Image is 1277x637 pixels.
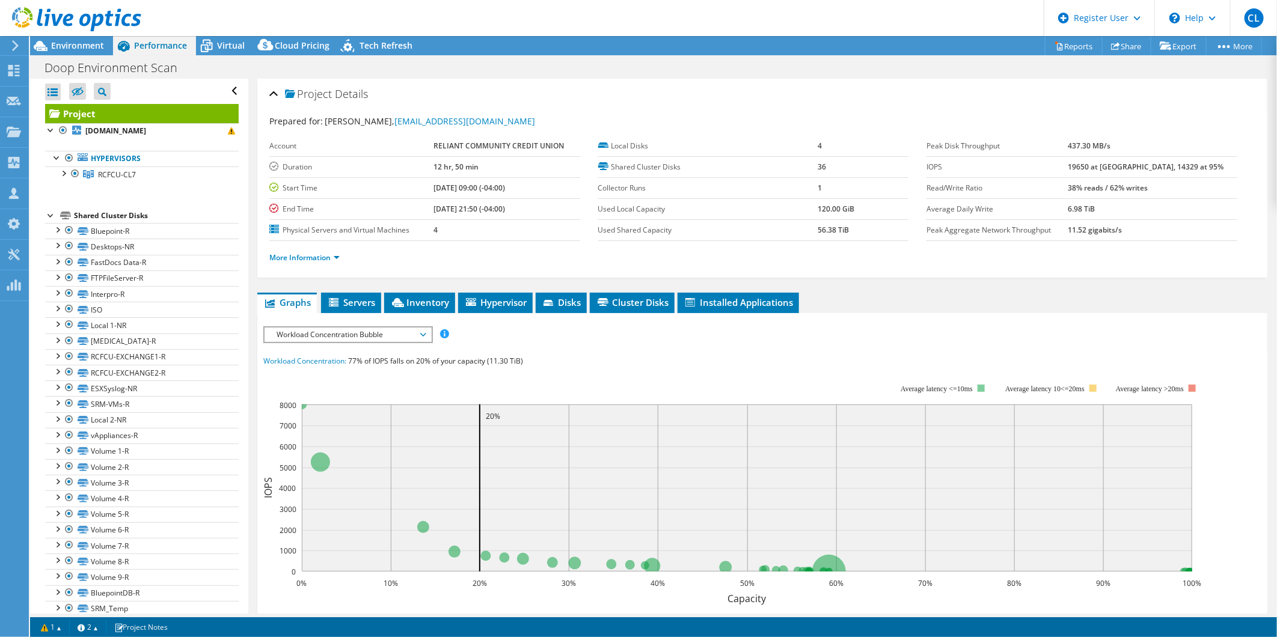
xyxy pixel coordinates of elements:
[348,356,523,366] span: 77% of IOPS falls on 20% of your capacity (11.30 TiB)
[292,567,296,577] text: 0
[279,483,296,493] text: 4000
[134,40,187,51] span: Performance
[45,239,239,254] a: Desktops-NR
[1068,183,1148,193] b: 38% reads / 62% writes
[1005,385,1085,393] tspan: Average latency 10<=20ms
[818,183,822,193] b: 1
[926,203,1068,215] label: Average Daily Write
[1206,37,1262,55] a: More
[818,141,822,151] b: 4
[598,140,818,152] label: Local Disks
[45,443,239,459] a: Volume 1-R
[1096,578,1110,588] text: 90%
[45,255,239,270] a: FastDocs Data-R
[269,140,433,152] label: Account
[1068,204,1095,214] b: 6.98 TiB
[926,140,1068,152] label: Peak Disk Throughput
[1169,13,1180,23] svg: \n
[45,538,239,553] a: Volume 7-R
[433,162,479,172] b: 12 hr, 50 min
[45,412,239,428] a: Local 2-NR
[1007,578,1021,588] text: 80%
[918,578,932,588] text: 70%
[280,504,296,514] text: 3000
[45,522,239,538] a: Volume 6-R
[1102,37,1151,55] a: Share
[45,270,239,286] a: FTPFileServer-R
[285,88,332,100] span: Project
[1116,385,1184,393] text: Average latency >20ms
[280,546,296,556] text: 1000
[45,151,239,166] a: Hypervisors
[45,490,239,506] a: Volume 4-R
[433,204,505,214] b: [DATE] 21:50 (-04:00)
[269,203,433,215] label: End Time
[1045,37,1103,55] a: Reports
[45,585,239,601] a: BluepointDB-R
[926,182,1068,194] label: Read/Write Ratio
[45,459,239,475] a: Volume 2-R
[325,115,535,127] span: [PERSON_NAME],
[1151,37,1207,55] a: Export
[45,396,239,412] a: SRM-VMs-R
[269,252,340,263] a: More Information
[69,620,106,635] a: 2
[85,126,146,136] b: [DOMAIN_NAME]
[32,620,70,635] a: 1
[829,578,844,588] text: 60%
[598,203,818,215] label: Used Local Capacity
[1183,578,1201,588] text: 100%
[269,182,433,194] label: Start Time
[45,334,239,349] a: [MEDICAL_DATA]-R
[45,365,239,380] a: RCFCU-EXCHANGE2-R
[45,317,239,333] a: Local 1-NR
[269,224,433,236] label: Physical Servers and Virtual Machines
[486,411,500,421] text: 20%
[45,475,239,490] a: Volume 3-R
[1068,141,1111,151] b: 437.30 MB/s
[818,162,826,172] b: 36
[269,115,323,127] label: Prepared for:
[433,225,438,235] b: 4
[262,477,275,498] text: IOPS
[1068,225,1122,235] b: 11.52 gigabits/s
[217,40,245,51] span: Virtual
[327,296,375,308] span: Servers
[275,40,329,51] span: Cloud Pricing
[433,141,564,151] b: RELIANT COMMUNITY CREDIT UNION
[394,115,535,127] a: [EMAIL_ADDRESS][DOMAIN_NAME]
[45,601,239,617] a: SRM_Temp
[598,161,818,173] label: Shared Cluster Disks
[818,225,849,235] b: 56.38 TiB
[926,161,1068,173] label: IOPS
[45,166,239,182] a: RCFCU-CL7
[335,87,368,101] span: Details
[740,578,755,588] text: 50%
[651,578,665,588] text: 40%
[39,61,196,75] h1: Doop Environment Scan
[74,209,239,223] div: Shared Cluster Disks
[106,620,176,635] a: Project Notes
[45,123,239,139] a: [DOMAIN_NAME]
[45,349,239,365] a: RCFCU-EXCHANGE1-R
[562,578,576,588] text: 30%
[45,302,239,317] a: ISO
[280,525,296,535] text: 2000
[51,40,104,51] span: Environment
[926,224,1068,236] label: Peak Aggregate Network Throughput
[598,224,818,236] label: Used Shared Capacity
[45,104,239,123] a: Project
[684,296,793,308] span: Installed Applications
[271,328,425,342] span: Workload Concentration Bubble
[473,578,487,588] text: 20%
[269,161,433,173] label: Duration
[390,296,449,308] span: Inventory
[98,169,136,180] span: RCFCU-CL7
[45,223,239,239] a: Bluepoint-R
[901,385,973,393] tspan: Average latency <=10ms
[360,40,412,51] span: Tech Refresh
[280,400,296,410] text: 8000
[45,569,239,585] a: Volume 9-R
[464,296,527,308] span: Hypervisor
[45,428,239,443] a: vAppliances-R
